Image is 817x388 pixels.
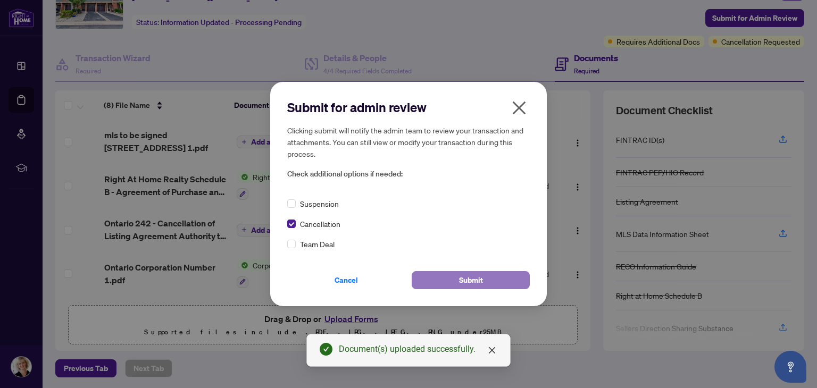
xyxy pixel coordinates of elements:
[339,343,497,356] div: Document(s) uploaded successfully.
[287,124,530,159] h5: Clicking submit will notify the admin team to review your transaction and attachments. You can st...
[287,271,405,289] button: Cancel
[287,99,530,116] h2: Submit for admin review
[320,343,332,356] span: check-circle
[300,238,335,250] span: Team Deal
[335,272,358,289] span: Cancel
[300,198,339,209] span: Suspension
[486,344,498,356] a: Close
[412,271,530,289] button: Submit
[774,351,806,383] button: Open asap
[511,99,528,116] span: close
[488,346,496,355] span: close
[300,218,340,230] span: Cancellation
[287,168,530,180] span: Check additional options if needed:
[459,272,483,289] span: Submit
